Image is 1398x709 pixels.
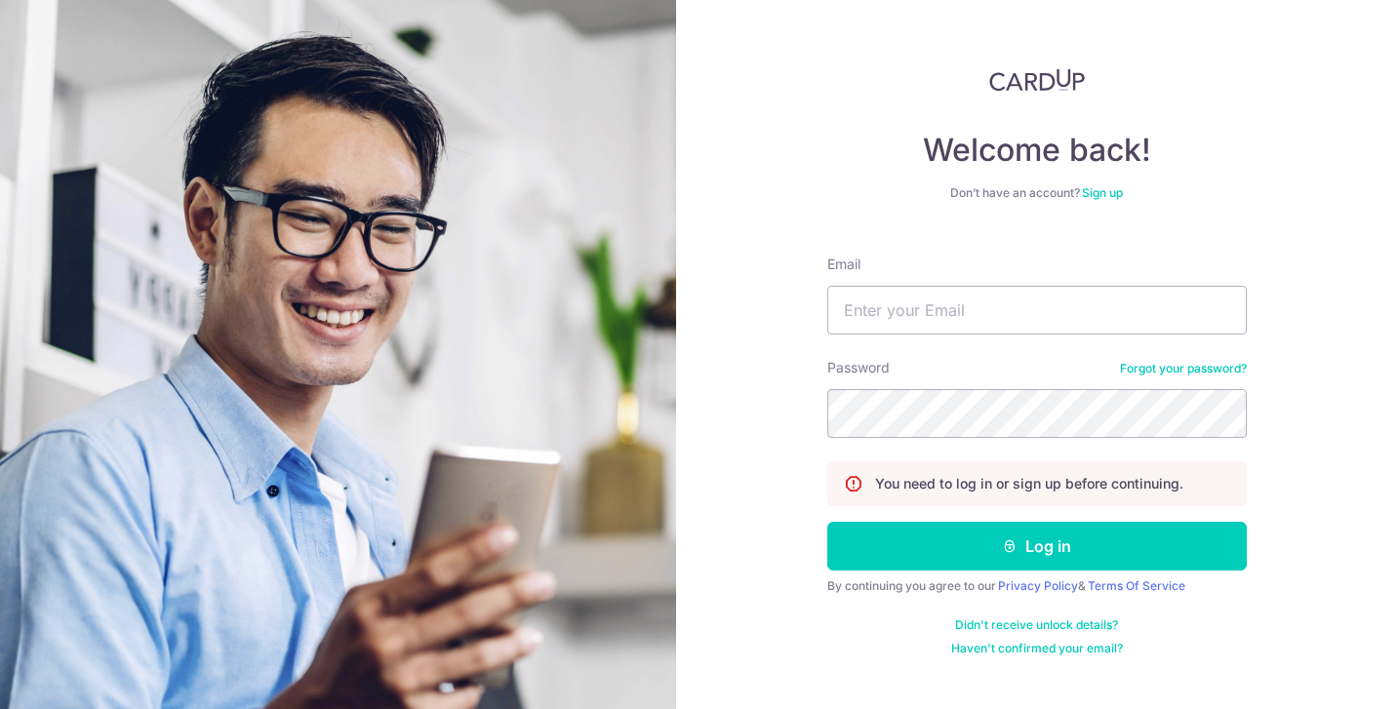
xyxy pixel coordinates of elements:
[998,578,1078,593] a: Privacy Policy
[1082,185,1123,200] a: Sign up
[955,617,1118,633] a: Didn't receive unlock details?
[1120,361,1247,376] a: Forgot your password?
[989,68,1085,92] img: CardUp Logo
[827,358,890,377] label: Password
[827,578,1247,594] div: By continuing you agree to our &
[951,641,1123,656] a: Haven't confirmed your email?
[875,474,1183,493] p: You need to log in or sign up before continuing.
[827,185,1247,201] div: Don’t have an account?
[827,522,1247,571] button: Log in
[1088,578,1185,593] a: Terms Of Service
[827,286,1247,335] input: Enter your Email
[827,255,860,274] label: Email
[827,131,1247,170] h4: Welcome back!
